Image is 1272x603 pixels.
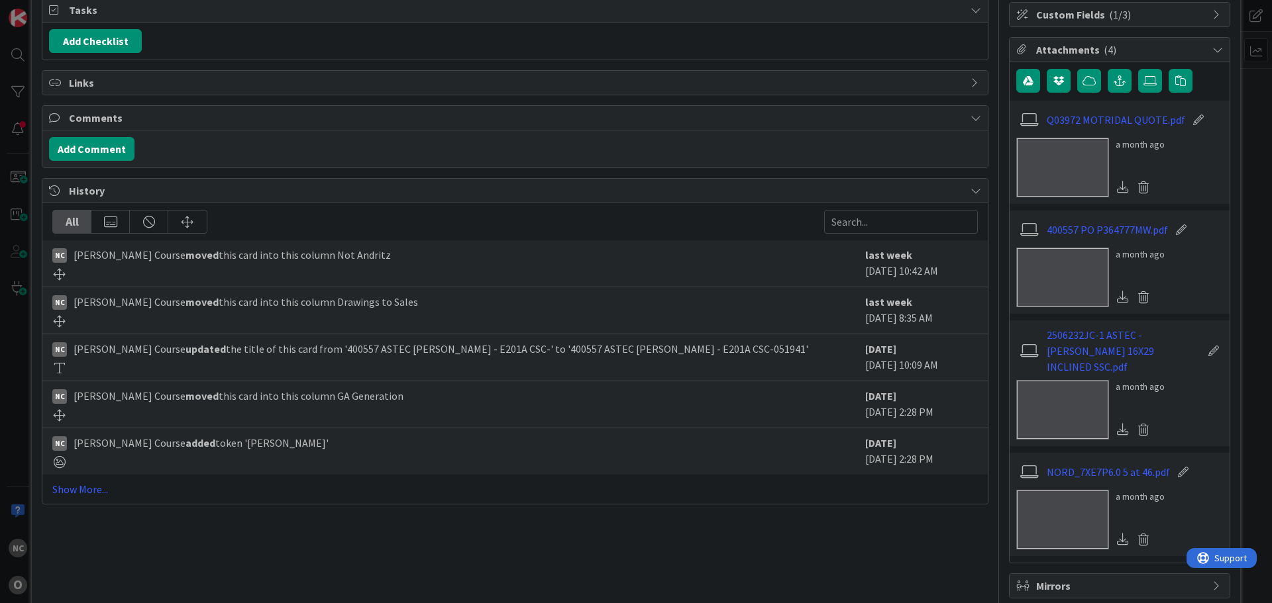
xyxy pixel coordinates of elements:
[1047,464,1170,480] a: NORD_7XE7P6.0 5 at 46.pdf
[865,436,896,449] b: [DATE]
[69,2,964,18] span: Tasks
[52,342,67,357] div: NC
[865,248,912,261] b: last week
[53,210,91,233] div: All
[865,435,978,468] div: [DATE] 2:28 PM
[69,183,964,199] span: History
[865,342,896,355] b: [DATE]
[865,247,978,280] div: [DATE] 10:42 AM
[185,342,226,355] b: updated
[74,247,391,263] span: [PERSON_NAME] Course this card into this column Not Andritz
[1104,43,1116,56] span: ( 4 )
[1036,42,1206,58] span: Attachments
[52,389,67,404] div: NC
[1116,138,1165,152] div: a month ago
[74,435,329,451] span: [PERSON_NAME] Course token '[PERSON_NAME]'
[74,294,418,310] span: [PERSON_NAME] Course this card into this column Drawings to Sales
[49,29,142,53] button: Add Checklist
[1116,179,1130,196] div: Download
[1109,8,1131,21] span: ( 1/3 )
[865,341,978,374] div: [DATE] 10:09 AM
[69,75,964,91] span: Links
[185,389,219,402] b: moved
[865,294,978,327] div: [DATE] 8:35 AM
[185,295,219,308] b: moved
[1036,7,1206,23] span: Custom Fields
[49,137,134,161] button: Add Comment
[1116,248,1165,261] div: a month ago
[74,341,808,357] span: [PERSON_NAME] Course the title of this card from '400557 ASTEC [PERSON_NAME] - E201A CSC-' to '40...
[1047,222,1168,238] a: 400557 PO P364777MW.pdf
[52,295,67,310] div: NC
[185,248,219,261] b: moved
[1116,289,1130,306] div: Download
[52,481,978,497] a: Show More...
[824,210,978,234] input: Search...
[52,436,67,451] div: NC
[865,388,978,421] div: [DATE] 2:28 PM
[865,295,912,308] b: last week
[1116,531,1130,548] div: Download
[28,2,60,18] span: Support
[69,110,964,126] span: Comments
[1047,112,1185,128] a: Q03972 MOTRIDAL QUOTE.pdf
[1116,380,1165,394] div: a month ago
[1116,421,1130,438] div: Download
[52,248,67,263] div: NC
[1047,327,1200,375] a: 2506232JC-1 ASTEC - [PERSON_NAME] 16X29 INCLINED SSC.pdf
[1116,490,1165,504] div: a month ago
[1036,578,1206,594] span: Mirrors
[74,388,403,404] span: [PERSON_NAME] Course this card into this column GA Generation
[865,389,896,402] b: [DATE]
[185,436,215,449] b: added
